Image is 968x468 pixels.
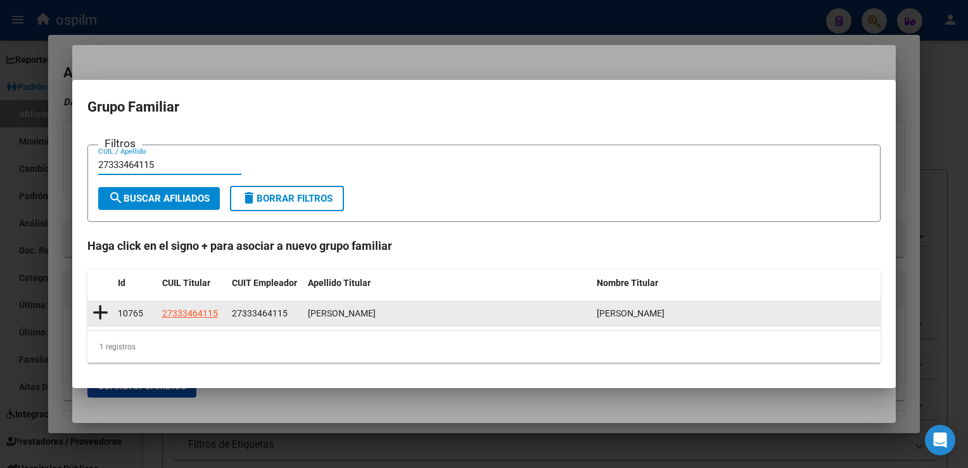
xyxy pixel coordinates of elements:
span: Apellido Titular [308,278,371,288]
span: Borrar Filtros [241,193,333,204]
datatable-header-cell: Id [113,270,157,297]
button: Borrar Filtros [230,186,344,211]
datatable-header-cell: CUIT Empleador [227,270,303,297]
span: CUIT Empleador [232,278,297,288]
div: Open Intercom Messenger [925,425,955,455]
datatable-header-cell: CUIL Titular [157,270,227,297]
span: Nombre Titular [597,278,658,288]
span: CUIL Titular [162,278,210,288]
span: 27333464115 [232,308,288,318]
h2: Grupo Familiar [87,95,881,119]
h3: Filtros [98,135,142,152]
span: 10765 [118,308,143,318]
mat-icon: search [108,190,124,205]
datatable-header-cell: Apellido Titular [303,270,592,297]
span: 27333464115 [162,308,218,318]
h4: Haga click en el signo + para asociar a nuevo grupo familiar [87,237,881,254]
div: 1 registros [87,331,881,363]
span: Buscar Afiliados [108,193,210,204]
span: BENITEZ GARRIDO [308,308,376,318]
mat-icon: delete [241,190,257,205]
span: Id [118,278,125,288]
button: Buscar Afiliados [98,187,220,210]
datatable-header-cell: Nombre Titular [592,270,881,297]
span: GLADIS MAGDALENA [597,308,665,318]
